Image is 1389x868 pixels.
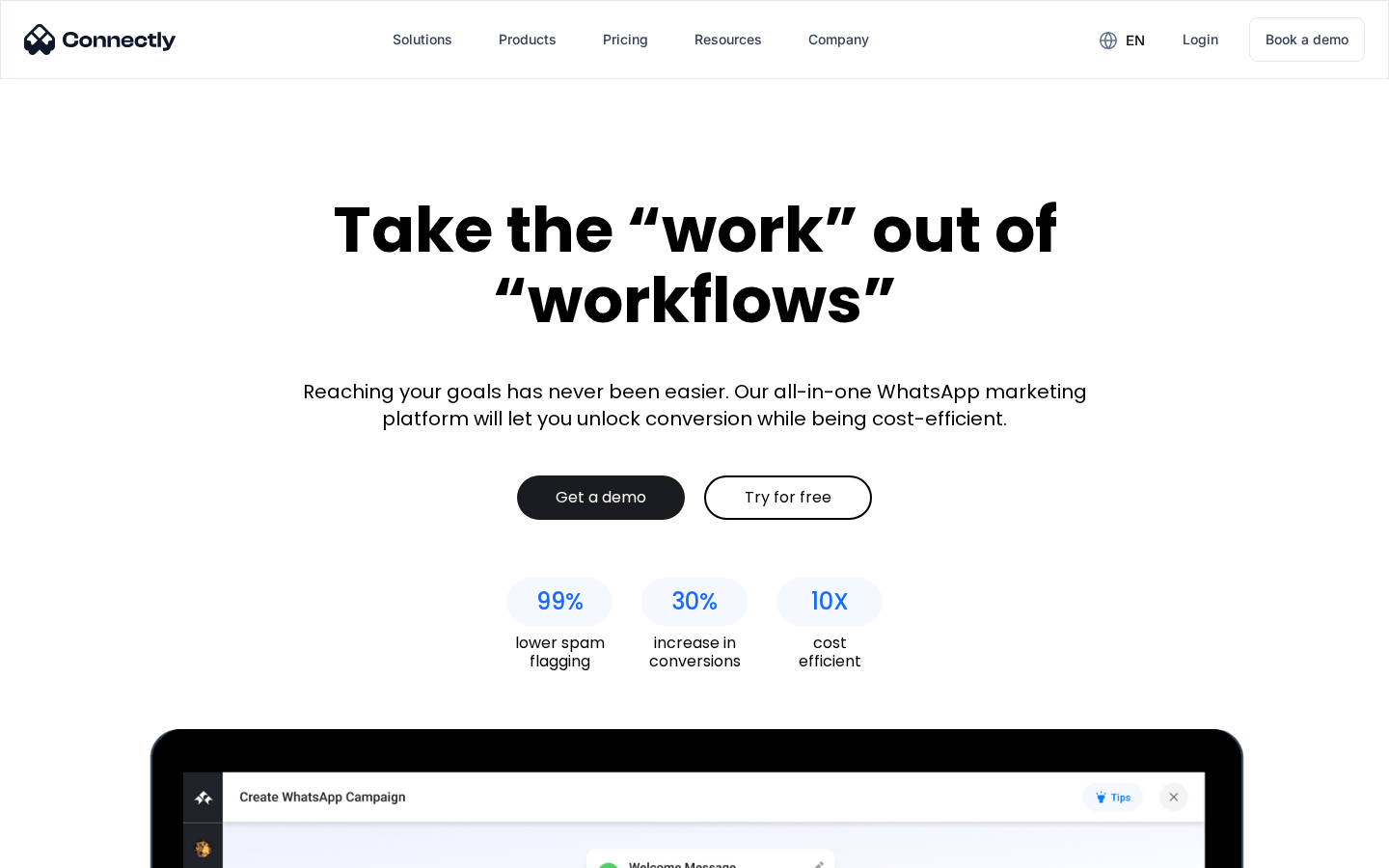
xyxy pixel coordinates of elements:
[483,16,572,63] div: Products
[377,16,468,63] div: Solutions
[24,24,177,55] img: Connectly Logo
[603,26,648,53] div: Pricing
[506,634,613,670] div: lower spam flagging
[811,588,849,615] div: 10X
[536,588,584,615] div: 99%
[556,488,646,507] div: Get a demo
[1084,25,1159,54] div: en
[1183,26,1218,53] div: Login
[1126,27,1145,54] div: en
[393,26,452,53] div: Solutions
[517,475,685,520] a: Get a demo
[671,588,718,615] div: 30%
[679,16,777,63] div: Resources
[1249,17,1365,62] a: Book a demo
[19,834,116,861] aside: Language selected: English
[704,475,872,520] a: Try for free
[745,488,831,507] div: Try for free
[499,26,557,53] div: Products
[289,378,1100,432] div: Reaching your goals has never been easier. Our all-in-one WhatsApp marketing platform will let yo...
[776,634,883,670] div: cost efficient
[641,634,748,670] div: increase in conversions
[1167,16,1234,63] a: Login
[808,26,869,53] div: Company
[694,26,762,53] div: Resources
[39,834,116,861] ul: Language list
[260,195,1129,335] div: Take the “work” out of “workflows”
[793,16,885,63] div: Company
[587,16,664,63] a: Pricing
